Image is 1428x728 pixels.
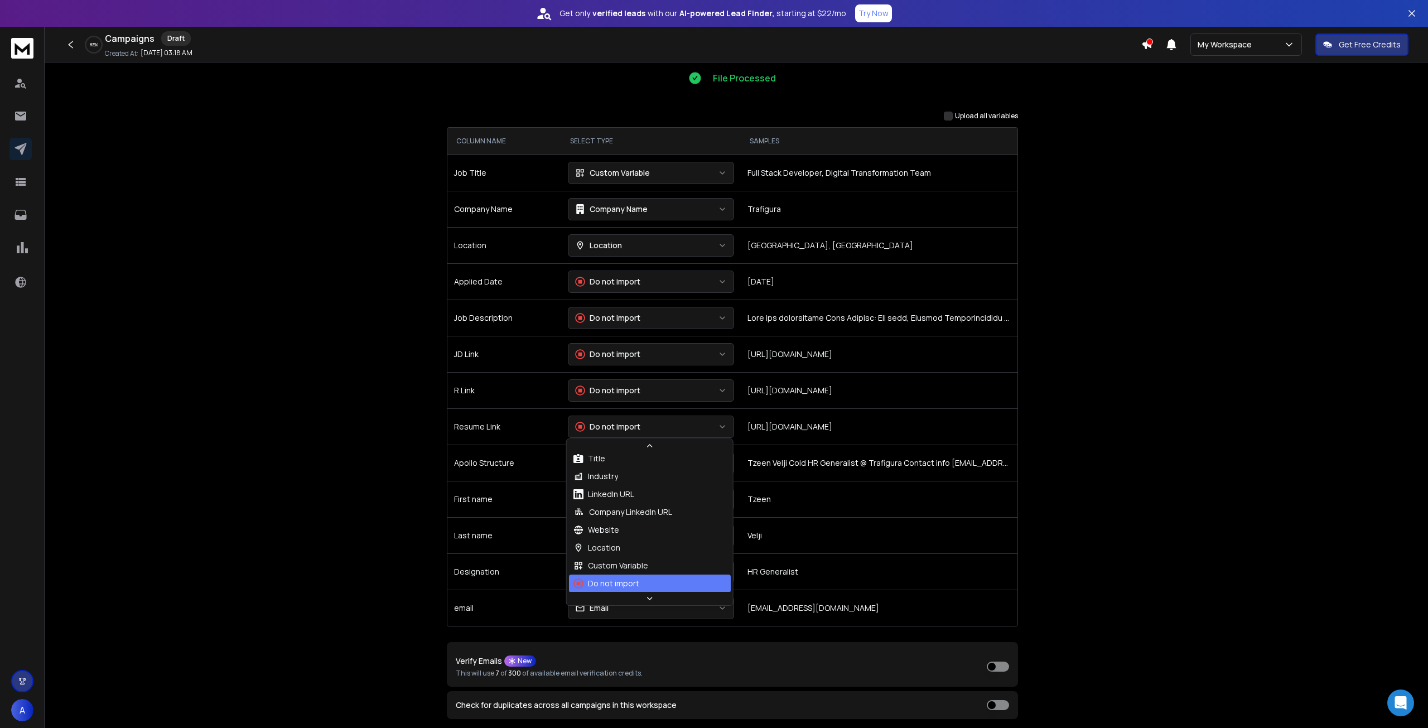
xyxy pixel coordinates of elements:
td: Trafigura [741,191,1017,227]
td: JD Link [447,336,561,372]
div: Do not import [575,312,640,324]
div: New [504,655,536,667]
td: [EMAIL_ADDRESS][DOMAIN_NAME] [741,590,1017,626]
td: R Link [447,372,561,408]
strong: AI-powered Lead Finder, [679,8,774,19]
td: Resume Link [447,408,561,445]
strong: verified leads [592,8,645,19]
h1: Campaigns [105,32,155,45]
div: Do not import [575,385,640,396]
span: 7 [495,668,499,678]
td: Applied Date [447,263,561,300]
td: Job Title [447,155,561,191]
td: [URL][DOMAIN_NAME] [741,408,1017,445]
div: Company Name [575,204,648,215]
td: [URL][DOMAIN_NAME] [741,372,1017,408]
p: This will use of of available email verification credits. [456,669,643,678]
p: Try Now [858,8,889,19]
th: SELECT TYPE [561,128,741,155]
div: Location [575,240,622,251]
p: My Workspace [1198,39,1256,50]
label: Check for duplicates across all campaigns in this workspace [456,701,677,709]
div: Industry [573,471,618,482]
td: [DATE] [741,263,1017,300]
div: Do not import [575,276,640,287]
div: Do not import [575,349,640,360]
th: SAMPLES [741,128,1017,155]
td: Tzeen Velji Cold HR Generalist @ Trafigura Contact info [EMAIL_ADDRESS][DOMAIN_NAME] [741,445,1017,481]
p: Created At: [105,49,138,58]
div: Title [573,453,605,464]
div: Custom Variable [573,560,648,571]
th: COLUMN NAME [447,128,561,155]
div: Email [575,602,609,614]
td: Tzeen [741,481,1017,517]
div: Custom Variable [575,167,650,179]
p: Get only with our starting at $22/mo [559,8,846,19]
p: File Processed [713,71,776,85]
td: HR Generalist [741,553,1017,590]
td: [URL][DOMAIN_NAME] [741,336,1017,372]
td: Full Stack Developer, Digital Transformation Team [741,155,1017,191]
td: Location [447,227,561,263]
td: Last name [447,517,561,553]
img: logo [11,38,33,59]
span: A [11,699,33,721]
div: Location [573,542,620,553]
p: Get Free Credits [1339,39,1401,50]
td: Job Description [447,300,561,336]
div: Open Intercom Messenger [1387,690,1414,716]
p: 83 % [90,41,98,48]
p: Verify Emails [456,657,502,665]
div: Website [573,524,619,536]
p: [DATE] 03:18 AM [141,49,192,57]
td: Apollo Structure [447,445,561,481]
div: Company LinkedIn URL [573,507,672,518]
label: Upload all variables [955,112,1018,120]
td: Velji [741,517,1017,553]
div: Do not import [573,578,639,589]
div: Draft [161,31,191,46]
td: Company Name [447,191,561,227]
td: Designation [447,553,561,590]
td: email [447,590,561,626]
div: Do not import [575,421,640,432]
td: Lore ips dolorsitame Cons Adipisc: Eli sedd, Eiusmod Temporincididu Utla (ETD) magnaa enimadmi ve... [741,300,1017,336]
td: First name [447,481,561,517]
div: LinkedIn URL [573,489,634,500]
td: [GEOGRAPHIC_DATA], [GEOGRAPHIC_DATA] [741,227,1017,263]
span: 300 [508,668,521,678]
